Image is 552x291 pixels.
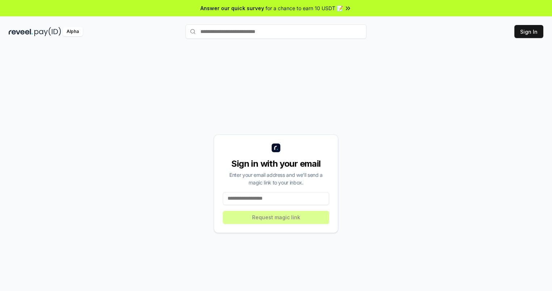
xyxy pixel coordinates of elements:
div: Sign in with your email [223,158,329,170]
img: reveel_dark [9,27,33,36]
img: pay_id [34,27,61,36]
button: Sign In [514,25,543,38]
img: logo_small [272,144,280,152]
div: Alpha [63,27,83,36]
div: Enter your email address and we’ll send a magic link to your inbox. [223,171,329,186]
span: Answer our quick survey [200,4,264,12]
span: for a chance to earn 10 USDT 📝 [266,4,343,12]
